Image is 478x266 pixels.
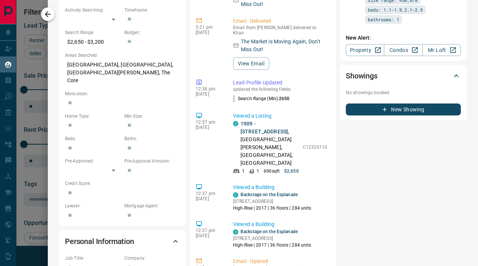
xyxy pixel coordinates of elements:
[264,168,280,174] p: 690 sqft
[124,29,180,36] p: Budget:
[233,198,311,205] p: [STREET_ADDRESS]
[233,95,290,102] p: Search Range (Min) :
[65,90,180,97] p: Motivation:
[124,255,180,262] p: Company:
[65,255,121,262] p: Job Title:
[233,242,311,248] p: High-Rise | 2017 | 36 floors | 284 units
[196,228,222,233] p: 12:37 pm
[240,192,298,197] a: Backstage on the Esplanade
[124,113,180,120] p: Min Size:
[422,44,461,56] a: Mr.Loft
[124,202,180,209] p: Mortgage Agent:
[233,192,238,198] div: condos.ca
[241,38,327,53] p: The Market is Moving Again, Don’t Miss Out!
[233,220,327,228] p: Viewed a Building
[240,121,288,134] a: 1909 - [STREET_ADDRESS]
[196,120,222,125] p: 12:37 pm
[257,168,259,174] p: 1
[346,44,384,56] a: Property
[346,89,461,96] p: No showings booked
[124,7,180,13] p: Timeframe:
[65,180,180,187] p: Credit Score:
[233,17,327,25] p: Email - Delivered
[196,25,222,30] p: 5:21 pm
[233,25,327,35] p: Email from [PERSON_NAME] delivered to Khan
[384,44,422,56] a: Condos
[240,120,299,167] p: , [GEOGRAPHIC_DATA][PERSON_NAME], [GEOGRAPHIC_DATA], [GEOGRAPHIC_DATA]
[65,202,121,209] p: Lawyer:
[284,168,299,174] p: $2,650
[233,205,311,211] p: High-Rise | 2017 | 36 floors | 284 units
[196,86,222,92] p: 12:38 pm
[196,233,222,238] p: [DATE]
[346,34,461,42] p: New Alert:
[124,158,180,164] p: Pre-Approval Amount:
[65,7,121,13] p: Actively Searching:
[240,229,298,234] a: Backstage on the Esplanade
[233,257,327,265] p: Email - Opened
[233,112,327,120] p: Viewed a Listing
[233,121,238,126] div: condos.ca
[65,232,180,250] div: Personal Information
[196,196,222,201] p: [DATE]
[65,59,180,87] p: [GEOGRAPHIC_DATA], [GEOGRAPHIC_DATA], [GEOGRAPHIC_DATA][PERSON_NAME], The Core
[196,191,222,196] p: 12:37 pm
[196,30,222,35] p: [DATE]
[346,103,461,115] button: New Showing
[65,235,134,247] h2: Personal Information
[368,16,399,23] span: bathrooms: 1
[303,144,327,151] p: C12320110
[346,70,378,82] h2: Showings
[233,87,327,92] p: updated the following fields:
[65,135,121,142] p: Beds:
[242,168,245,174] p: 1
[233,183,327,191] p: Viewed a Building
[65,52,180,59] p: Areas Searched:
[124,135,180,142] p: Baths:
[346,67,461,85] div: Showings
[233,235,311,242] p: [STREET_ADDRESS]
[65,113,121,120] p: Home Type:
[233,57,269,70] button: View Email
[65,29,121,36] p: Search Range:
[196,125,222,130] p: [DATE]
[233,229,238,235] div: condos.ca
[65,158,121,164] p: Pre-Approved:
[233,79,327,87] p: Lead Profile Updated
[65,36,121,48] p: $2,650 - $3,200
[196,92,222,97] p: [DATE]
[279,96,289,101] span: 2650
[368,6,423,13] span: beds: 1.1-1.9,2.1-2.9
